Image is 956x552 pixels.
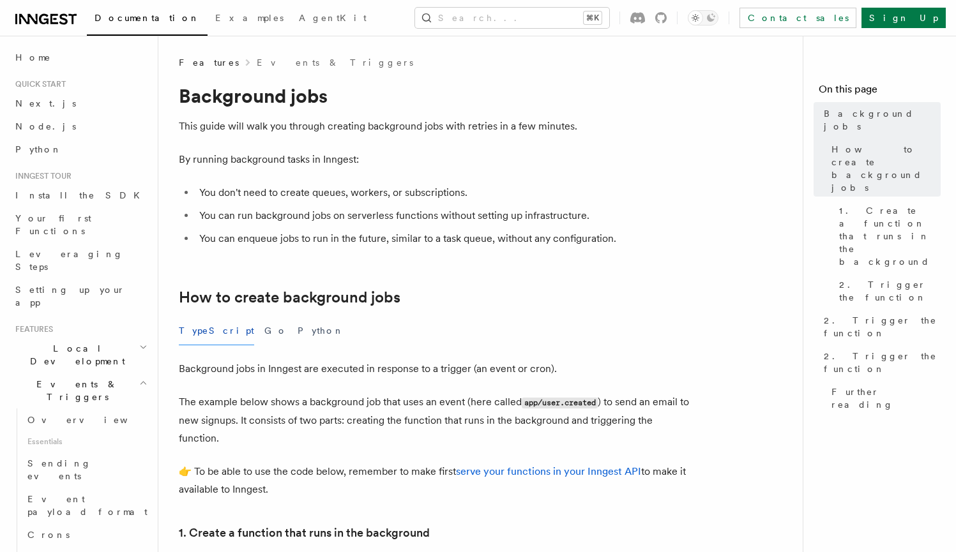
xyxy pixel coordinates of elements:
a: Contact sales [740,8,856,28]
span: Your first Functions [15,213,91,236]
a: serve your functions in your Inngest API [456,465,641,477]
a: Your first Functions [10,207,150,242]
li: You can run background jobs on serverless functions without setting up infrastructure. [195,207,690,225]
a: Next.js [10,92,150,115]
a: AgentKit [291,4,374,34]
a: Setting up your app [10,278,150,314]
li: You can enqueue jobs to run in the future, similar to a task queue, without any configuration. [195,230,690,248]
span: Crons [27,530,70,540]
span: Background jobs [824,107,941,133]
button: Search...⌘K [415,8,609,28]
p: Background jobs in Inngest are executed in response to a trigger (an event or cron). [179,360,690,378]
span: Python [15,144,62,154]
a: 2. Trigger the function [834,273,941,309]
li: You don't need to create queues, workers, or subscriptions. [195,184,690,202]
span: AgentKit [299,13,367,23]
button: Events & Triggers [10,373,150,408]
button: Local Development [10,337,150,373]
span: Local Development [10,342,139,368]
a: Crons [22,523,150,546]
button: TypeScript [179,317,254,345]
p: By running background tasks in Inngest: [179,151,690,168]
code: app/user.created [522,398,598,408]
a: Overview [22,408,150,431]
a: Examples [208,4,291,34]
span: How to create background jobs [831,143,941,194]
a: 1. Create a function that runs in the background [834,199,941,273]
span: Events & Triggers [10,378,139,403]
a: Sign Up [861,8,946,28]
span: Features [10,324,53,334]
span: Inngest tour [10,171,72,181]
a: Background jobs [819,102,941,138]
h1: Background jobs [179,84,690,107]
a: Documentation [87,4,208,36]
span: 1. Create a function that runs in the background [839,204,941,268]
a: Install the SDK [10,184,150,207]
p: This guide will walk you through creating background jobs with retries in a few minutes. [179,117,690,135]
span: Features [179,56,239,69]
p: 👉 To be able to use the code below, remember to make first to make it available to Inngest. [179,463,690,498]
button: Toggle dark mode [688,10,718,26]
button: Python [298,317,344,345]
a: Python [10,138,150,161]
span: Essentials [22,431,150,452]
a: How to create background jobs [826,138,941,199]
span: Examples [215,13,284,23]
button: Go [264,317,287,345]
span: Overview [27,415,159,425]
a: 2. Trigger the function [819,309,941,345]
span: 2. Trigger the function [839,278,941,304]
a: Node.js [10,115,150,138]
h4: On this page [819,82,941,102]
span: Further reading [831,385,941,411]
p: The example below shows a background job that uses an event (here called ) to send an email to ne... [179,393,690,447]
span: Event payload format [27,494,148,517]
span: Sending events [27,458,91,481]
span: Leveraging Steps [15,249,123,272]
a: Home [10,46,150,69]
span: Home [15,51,51,64]
a: Events & Triggers [257,56,413,69]
a: How to create background jobs [179,288,400,306]
span: Documentation [95,13,200,23]
kbd: ⌘K [584,11,602,24]
span: Node.js [15,121,76,131]
a: Further reading [826,380,941,416]
span: 2. Trigger the function [824,314,941,339]
span: Quick start [10,79,66,89]
span: 2. Trigger the function [824,350,941,375]
a: Leveraging Steps [10,242,150,278]
a: Sending events [22,452,150,488]
a: Event payload format [22,488,150,523]
a: 1. Create a function that runs in the background [179,524,430,542]
span: Setting up your app [15,285,125,308]
a: 2. Trigger the function [819,345,941,380]
span: Install the SDK [15,190,148,200]
span: Next.js [15,98,76,108]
